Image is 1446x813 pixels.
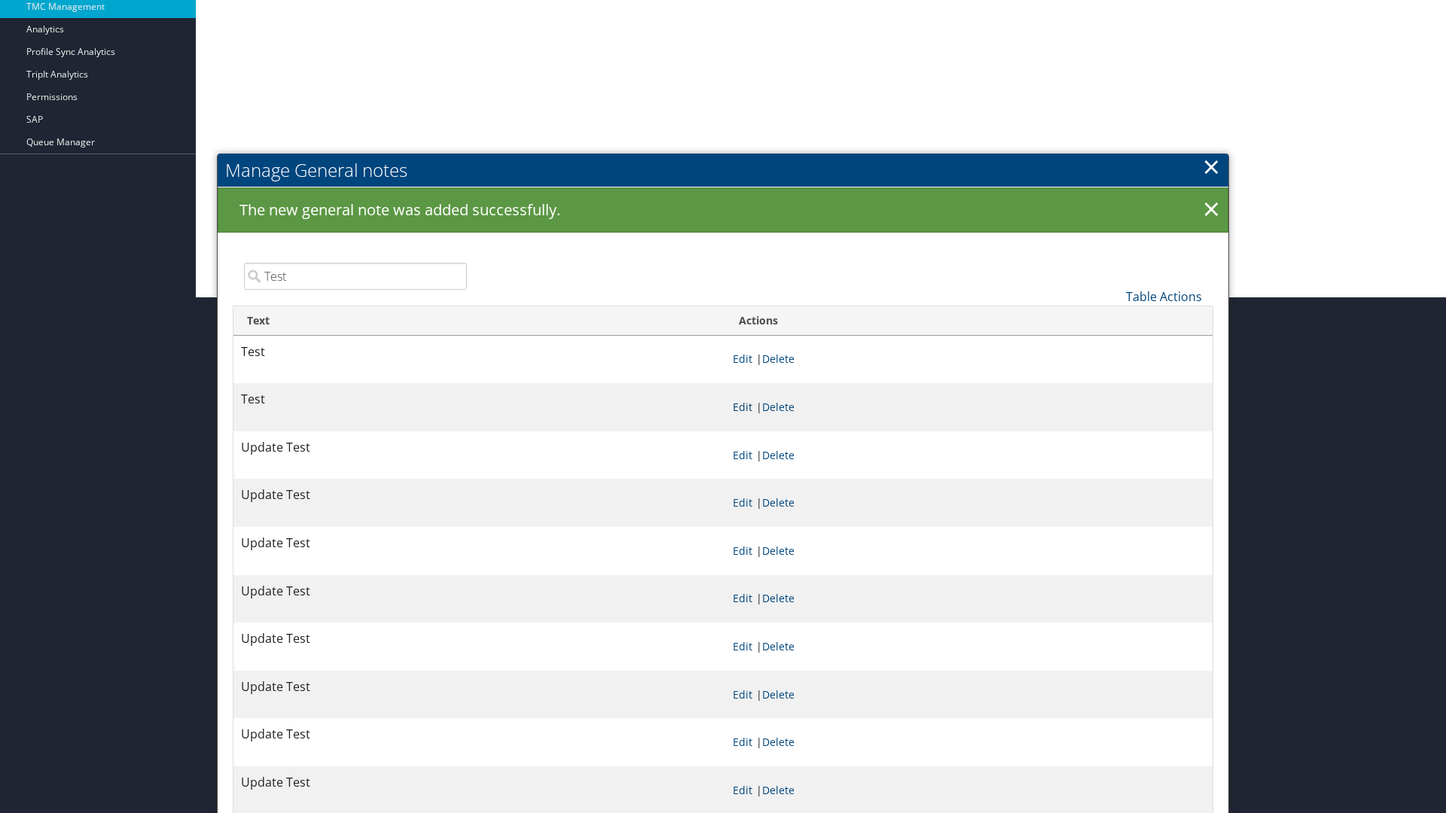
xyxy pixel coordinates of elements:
[725,431,1213,480] td: |
[725,306,1213,336] th: Actions
[725,383,1213,431] td: |
[725,527,1213,575] td: |
[733,352,752,366] a: Edit
[733,735,752,749] a: Edit
[762,495,795,510] a: Delete
[733,495,752,510] a: Edit
[762,544,795,558] a: Delete
[244,263,467,290] input: Search
[733,591,752,605] a: Edit
[733,783,752,797] a: Edit
[725,479,1213,527] td: |
[218,154,1228,187] h2: Manage General notes
[1198,195,1225,225] a: ×
[762,735,795,749] a: Delete
[733,687,752,702] a: Edit
[1203,151,1220,181] a: ×
[241,534,718,553] p: Update Test
[241,343,718,362] p: Test
[725,671,1213,719] td: |
[241,486,718,505] p: Update Test
[725,575,1213,623] td: |
[733,544,752,558] a: Edit
[241,390,718,410] p: Test
[241,629,718,649] p: Update Test
[762,639,795,653] a: Delete
[241,438,718,458] p: Update Test
[1126,288,1202,305] a: Table Actions
[241,725,718,744] p: Update Test
[762,448,795,462] a: Delete
[762,352,795,366] a: Delete
[762,783,795,797] a: Delete
[733,639,752,653] a: Edit
[725,336,1213,384] td: |
[241,677,718,697] p: Update Test
[733,448,752,462] a: Edit
[241,582,718,601] p: Update Test
[218,187,1228,233] div: The new general note was added successfully.
[762,591,795,605] a: Delete
[762,400,795,414] a: Delete
[733,400,752,414] a: Edit
[762,687,795,702] a: Delete
[241,773,718,793] p: Update Test
[725,718,1213,766] td: |
[233,306,725,336] th: Text
[725,623,1213,671] td: |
